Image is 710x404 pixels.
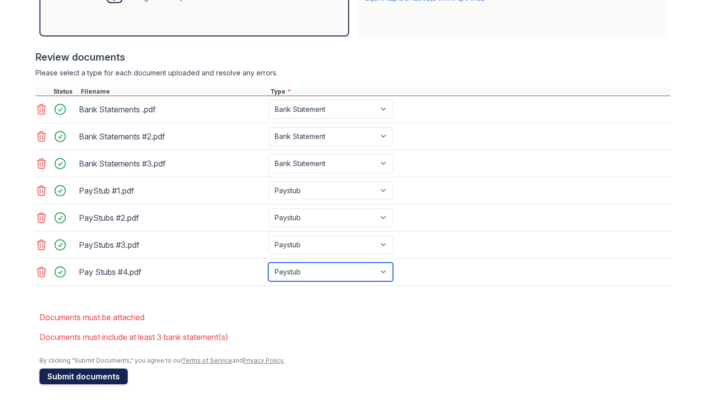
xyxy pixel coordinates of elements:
[39,369,128,384] button: Submit documents
[268,88,671,96] div: Type
[39,357,671,365] div: By clicking "Submit Documents," you agree to our and
[79,129,264,144] div: Bank Statements #2.pdf
[51,88,79,96] div: Status
[79,237,264,253] div: PayStubs #3.pdf
[39,307,671,327] li: Documents must be attached
[79,156,264,171] div: Bank Statements #3.pdf
[79,183,264,199] div: PayStub #1.pdf
[79,101,264,117] div: Bank Statements .pdf
[39,327,671,347] li: Documents must include at least 3 bank statement(s)
[79,264,264,280] div: Pay Stubs #4.pdf
[243,357,284,364] a: Privacy Policy.
[79,210,264,226] div: PayStubs #2.pdf
[79,88,268,96] div: Filename
[35,50,671,64] div: Review documents
[182,357,232,364] a: Terms of Service
[35,68,671,78] div: Please select a type for each document uploaded and resolve any errors.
